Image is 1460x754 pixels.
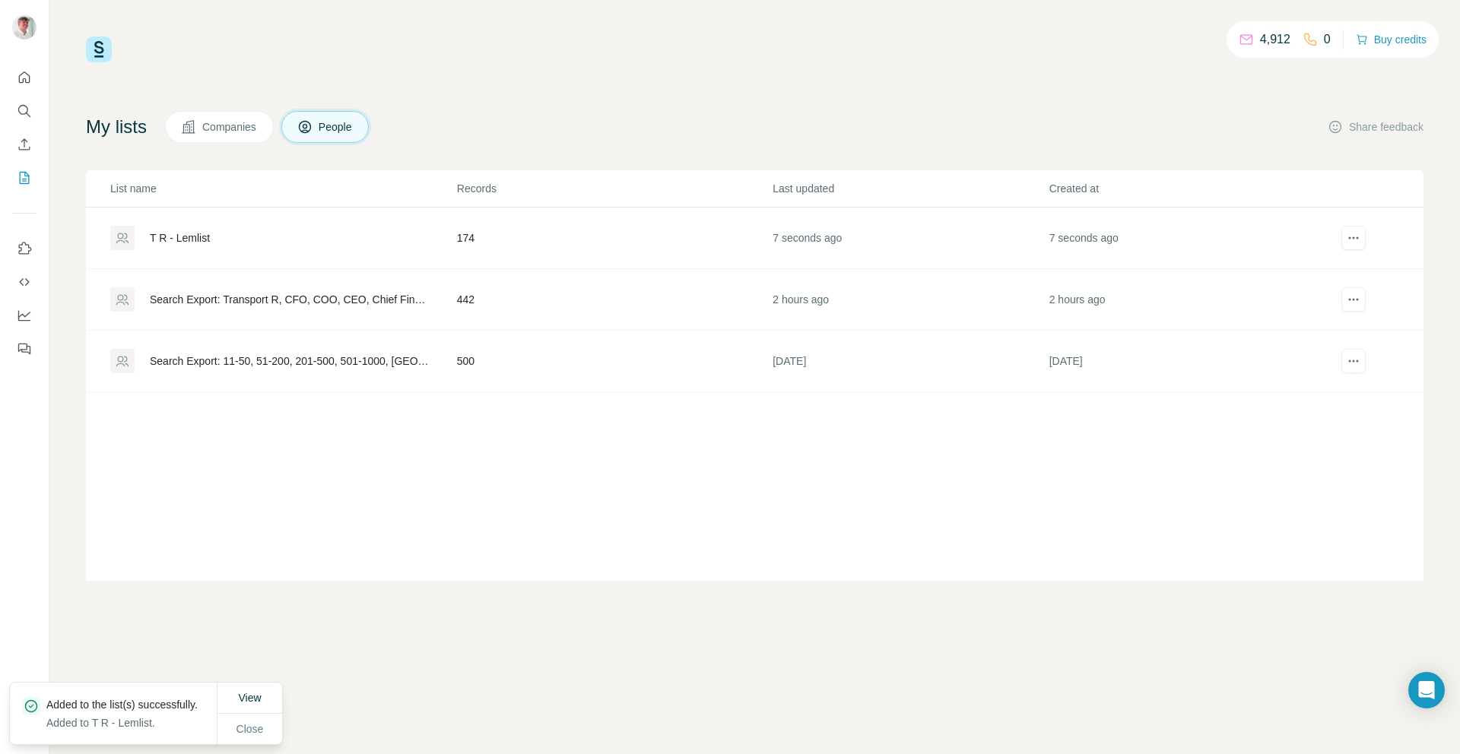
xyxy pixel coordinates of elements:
td: 500 [456,331,772,392]
p: 0 [1324,30,1331,49]
p: Added to T R - Lemlist. [46,715,210,730]
td: [DATE] [772,331,1048,392]
h4: My lists [86,115,147,139]
button: Feedback [12,335,36,363]
button: Use Surfe on LinkedIn [12,235,36,262]
p: List name [110,181,455,196]
button: Share feedback [1328,119,1423,135]
td: 7 seconds ago [772,208,1048,269]
button: actions [1341,349,1366,373]
td: 2 hours ago [772,269,1048,331]
img: Surfe Logo [86,36,112,62]
td: 174 [456,208,772,269]
button: Quick start [12,64,36,91]
button: actions [1341,226,1366,250]
td: 2 hours ago [1049,269,1325,331]
p: Created at [1049,181,1324,196]
button: Search [12,97,36,125]
span: View [238,692,261,704]
img: Avatar [12,15,36,40]
div: Open Intercom Messenger [1408,672,1445,708]
p: 4,912 [1260,30,1290,49]
button: My lists [12,164,36,192]
div: T R - Lemlist [150,230,210,246]
div: Search Export: 11-50, 51-200, 201-500, 501-1000, [GEOGRAPHIC_DATA], Energy Manager, Production Ma... [150,353,431,369]
span: People [319,119,354,135]
button: Buy credits [1356,29,1427,50]
span: Close [236,721,264,737]
button: Dashboard [12,302,36,329]
td: 442 [456,269,772,331]
td: [DATE] [1049,331,1325,392]
button: actions [1341,287,1366,312]
button: Enrich CSV [12,131,36,158]
p: Records [457,181,771,196]
div: Search Export: Transport R, CFO, COO, CEO, Chief Financial Officer, Chief Operating Officer, Chie... [150,292,431,307]
button: Use Surfe API [12,268,36,296]
span: Companies [202,119,258,135]
button: Close [226,715,275,743]
p: Last updated [773,181,1047,196]
td: 7 seconds ago [1049,208,1325,269]
button: View [227,684,271,711]
p: Added to the list(s) successfully. [46,697,210,712]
